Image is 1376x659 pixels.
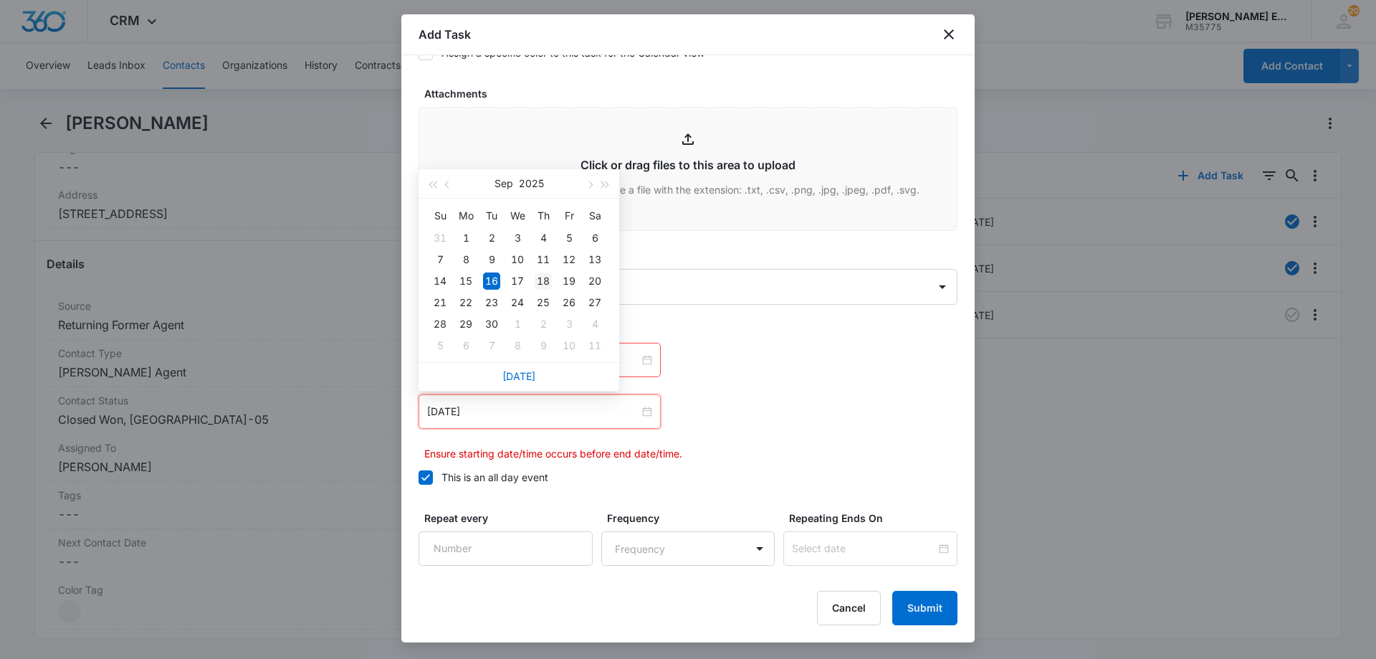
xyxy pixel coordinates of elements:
[457,229,474,247] div: 1
[427,270,453,292] td: 2025-09-14
[530,313,556,335] td: 2025-10-02
[582,313,608,335] td: 2025-10-04
[427,204,453,227] th: Su
[479,313,505,335] td: 2025-09-30
[427,227,453,249] td: 2025-08-31
[530,270,556,292] td: 2025-09-18
[441,470,548,485] div: This is an all day event
[535,251,552,268] div: 11
[431,272,449,290] div: 14
[505,313,530,335] td: 2025-10-01
[483,251,500,268] div: 9
[582,270,608,292] td: 2025-09-20
[457,272,474,290] div: 15
[483,316,500,333] div: 30
[586,316,603,333] div: 4
[479,292,505,313] td: 2025-09-23
[453,270,479,292] td: 2025-09-15
[431,229,449,247] div: 31
[453,335,479,356] td: 2025-10-06
[479,270,505,292] td: 2025-09-16
[535,272,552,290] div: 18
[586,229,603,247] div: 6
[792,541,936,556] input: Select date
[556,292,582,313] td: 2025-09-26
[560,337,578,354] div: 10
[453,227,479,249] td: 2025-09-01
[509,337,526,354] div: 8
[453,292,479,313] td: 2025-09-22
[940,26,957,43] button: close
[556,204,582,227] th: Fr
[586,337,603,354] div: 11
[556,249,582,270] td: 2025-09-12
[457,251,474,268] div: 8
[505,204,530,227] th: We
[560,316,578,333] div: 3
[560,229,578,247] div: 5
[535,229,552,247] div: 4
[556,335,582,356] td: 2025-10-10
[560,272,578,290] div: 19
[502,370,535,382] a: [DATE]
[424,446,957,461] p: Ensure starting date/time occurs before end date/time.
[586,272,603,290] div: 20
[431,251,449,268] div: 7
[431,316,449,333] div: 28
[431,294,449,311] div: 21
[479,227,505,249] td: 2025-09-02
[505,270,530,292] td: 2025-09-17
[457,294,474,311] div: 22
[424,322,963,337] label: Time span
[817,591,881,625] button: Cancel
[556,313,582,335] td: 2025-10-03
[453,204,479,227] th: Mo
[892,591,957,625] button: Submit
[509,294,526,311] div: 24
[586,251,603,268] div: 13
[424,248,963,263] label: Assigned to
[530,249,556,270] td: 2025-09-11
[530,335,556,356] td: 2025-10-09
[535,316,552,333] div: 2
[505,227,530,249] td: 2025-09-03
[419,531,593,566] input: Number
[483,229,500,247] div: 2
[457,316,474,333] div: 29
[519,169,544,198] button: 2025
[427,249,453,270] td: 2025-09-07
[419,26,471,43] h1: Add Task
[560,251,578,268] div: 12
[505,335,530,356] td: 2025-10-08
[582,227,608,249] td: 2025-09-06
[509,272,526,290] div: 17
[431,337,449,354] div: 5
[789,511,963,526] label: Repeating Ends On
[427,404,639,419] input: Sep 16, 2025
[457,337,474,354] div: 6
[556,227,582,249] td: 2025-09-05
[509,229,526,247] div: 3
[530,292,556,313] td: 2025-09-25
[556,270,582,292] td: 2025-09-19
[453,249,479,270] td: 2025-09-08
[509,251,526,268] div: 10
[586,294,603,311] div: 27
[582,335,608,356] td: 2025-10-11
[424,511,598,526] label: Repeat every
[535,337,552,354] div: 9
[505,292,530,313] td: 2025-09-24
[483,337,500,354] div: 7
[582,204,608,227] th: Sa
[453,313,479,335] td: 2025-09-29
[483,272,500,290] div: 16
[483,294,500,311] div: 23
[427,335,453,356] td: 2025-10-05
[530,227,556,249] td: 2025-09-04
[479,335,505,356] td: 2025-10-07
[479,249,505,270] td: 2025-09-09
[494,169,513,198] button: Sep
[560,294,578,311] div: 26
[427,313,453,335] td: 2025-09-28
[505,249,530,270] td: 2025-09-10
